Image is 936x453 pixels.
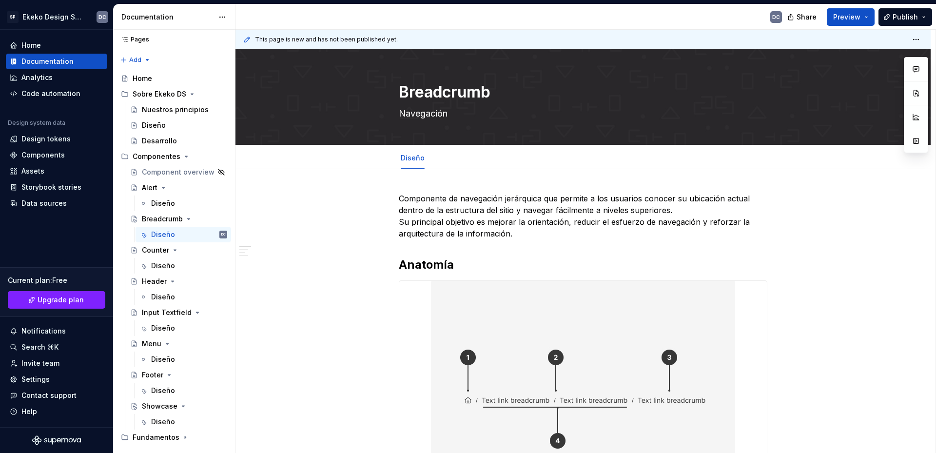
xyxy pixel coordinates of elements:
div: Diseño [151,292,175,302]
span: Publish [893,12,918,22]
div: Code automation [21,89,80,98]
div: Design system data [8,119,65,127]
div: Desarrollo [142,136,177,146]
span: Share [797,12,817,22]
button: Publish [878,8,932,26]
a: Menu [126,336,231,352]
div: Sobre Ekeko DS [133,89,186,99]
div: DC [98,13,106,21]
span: This page is new and has not been published yet. [255,36,398,43]
div: DC [221,230,226,239]
div: Notifications [21,326,66,336]
div: Storybook stories [21,182,81,192]
div: Ekeko Design System [22,12,85,22]
div: Component overview [142,167,214,177]
p: Componente de navegación jerárquica que permite a los usuarios conocer su ubicación actual dentro... [399,193,767,239]
textarea: Breadcrumb [397,80,765,104]
div: Pages [117,36,149,43]
a: Documentation [6,54,107,69]
a: DiseñoDC [136,227,231,242]
a: Diseño [136,196,231,211]
button: Notifications [6,323,107,339]
a: Diseño [136,320,231,336]
h2: Anatomía [399,257,767,273]
a: Component overview [126,164,231,180]
div: Help [21,407,37,416]
button: Share [782,8,823,26]
div: Assets [21,166,44,176]
button: Preview [827,8,875,26]
span: Preview [833,12,860,22]
a: Diseño [136,258,231,274]
button: Contact support [6,388,107,403]
a: Header [126,274,231,289]
a: Alert [126,180,231,196]
button: SPEkeko Design SystemDC [2,6,111,27]
a: Diseño [136,414,231,430]
textarea: Navegación [397,106,765,121]
a: Diseño [126,118,231,133]
button: Add [117,53,154,67]
div: Home [133,74,152,83]
a: Code automation [6,86,107,101]
a: Storybook stories [6,179,107,195]
div: SP [7,11,19,23]
a: Settings [6,372,107,387]
a: Diseño [136,383,231,398]
button: Help [6,404,107,419]
div: Counter [142,245,169,255]
div: Sobre Ekeko DS [117,86,231,102]
a: Home [117,71,231,86]
div: Alert [142,183,157,193]
div: Fundamentos [133,433,179,442]
div: Documentation [21,57,74,66]
div: Settings [21,374,50,384]
a: Components [6,147,107,163]
div: Invite team [21,358,59,368]
div: Diseño [151,261,175,271]
a: Input Textfield [126,305,231,320]
svg: Supernova Logo [32,435,81,445]
div: Home [21,40,41,50]
div: DC [772,13,780,21]
a: Diseño [401,154,425,162]
div: Breadcrumb [142,214,183,224]
div: Diseño [151,230,175,239]
div: Contact support [21,391,77,400]
div: Diseño [151,386,175,395]
a: Desarrollo [126,133,231,149]
div: Footer [142,370,163,380]
div: Documentation [121,12,214,22]
div: Components [21,150,65,160]
div: Input Textfield [142,308,192,317]
a: Design tokens [6,131,107,147]
div: Diseño [151,198,175,208]
a: Diseño [136,352,231,367]
div: Header [142,276,167,286]
a: Showcase [126,398,231,414]
div: Page tree [117,71,231,445]
div: Diseño [151,417,175,427]
span: Add [129,56,141,64]
button: Search ⌘K [6,339,107,355]
div: Componentes [117,149,231,164]
div: Showcase [142,401,177,411]
a: Assets [6,163,107,179]
div: Search ⌘K [21,342,58,352]
a: Invite team [6,355,107,371]
div: Fundamentos [117,430,231,445]
div: Diseño [151,323,175,333]
div: Diseño [151,355,175,364]
div: Componentes [133,152,180,161]
div: Nuestros principios [142,105,209,115]
a: Data sources [6,196,107,211]
a: Home [6,38,107,53]
a: Upgrade plan [8,291,105,309]
div: Current plan : Free [8,276,105,285]
a: Breadcrumb [126,211,231,227]
div: Menu [142,339,161,349]
div: Analytics [21,73,53,82]
a: Counter [126,242,231,258]
a: Analytics [6,70,107,85]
